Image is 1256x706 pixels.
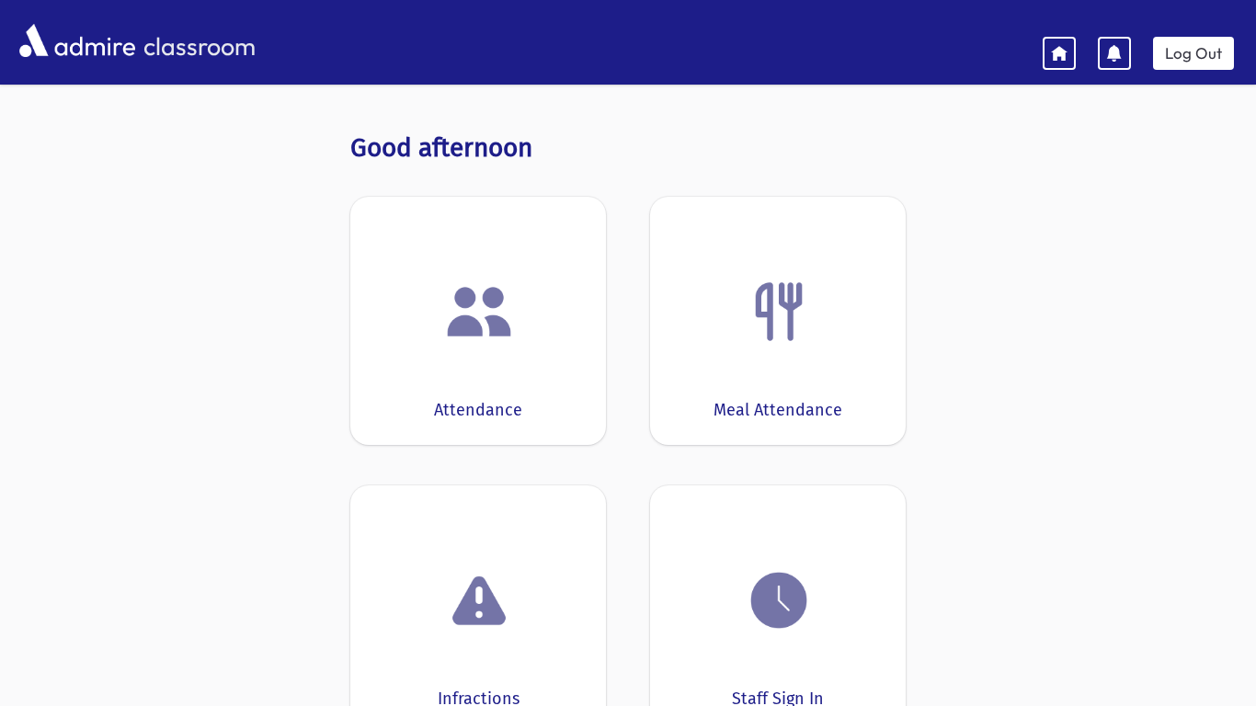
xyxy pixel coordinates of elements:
[1153,37,1234,70] a: Log Out
[15,19,140,62] img: AdmirePro
[714,398,842,423] div: Meal Attendance
[444,277,514,347] img: users.png
[744,565,814,635] img: clock.png
[350,132,906,164] h3: Good afternoon
[140,17,256,65] span: classroom
[434,398,522,423] div: Attendance
[444,569,514,639] img: exclamation.png
[744,277,814,347] img: Fork.png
